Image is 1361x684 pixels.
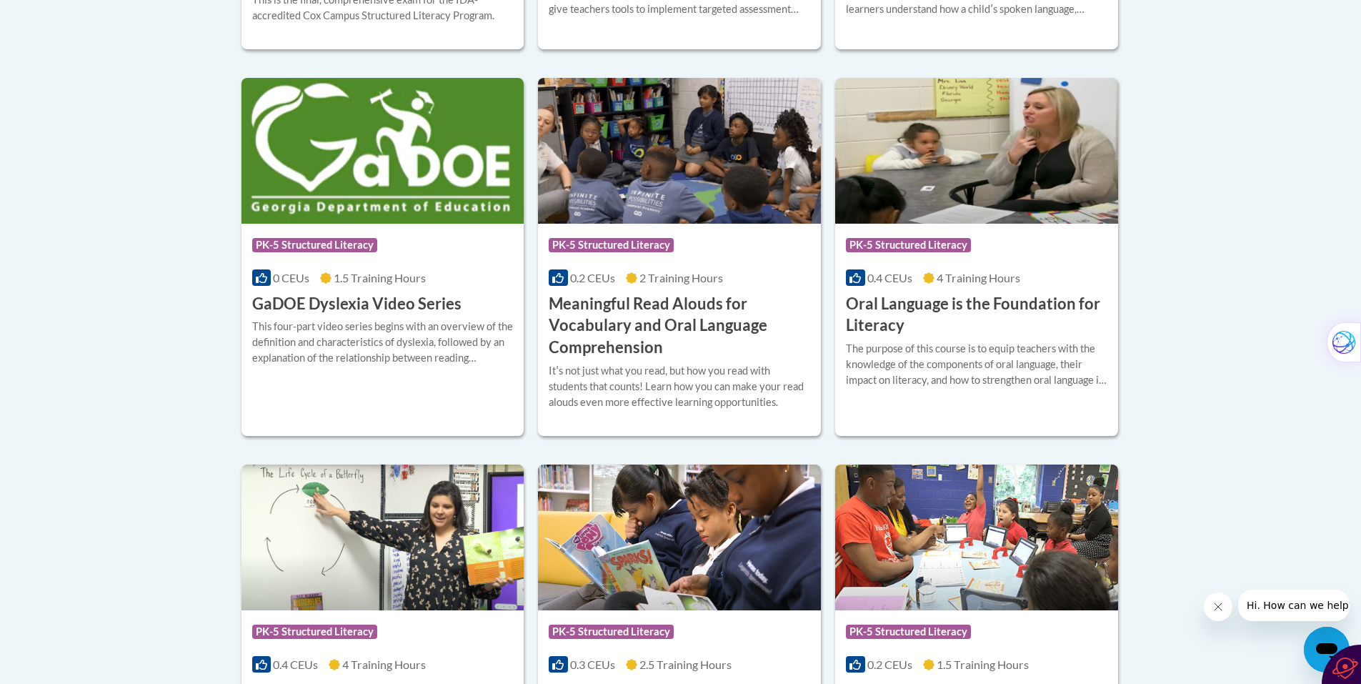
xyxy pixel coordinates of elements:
h3: GaDOE Dyslexia Video Series [252,293,462,315]
a: Course LogoPK-5 Structured Literacy0 CEUs1.5 Training Hours GaDOE Dyslexia Video SeriesThis four-... [241,78,524,436]
span: 2 Training Hours [639,271,723,284]
img: Course Logo [835,465,1118,610]
span: 0.4 CEUs [867,271,912,284]
span: 1.5 Training Hours [334,271,426,284]
span: PK-5 Structured Literacy [846,238,971,252]
iframe: Message from company [1238,590,1350,621]
iframe: Close message [1204,593,1232,621]
img: Course Logo [538,78,821,224]
span: Hi. How can we help? [9,10,116,21]
a: Course LogoPK-5 Structured Literacy0.2 CEUs2 Training Hours Meaningful Read Alouds for Vocabulary... [538,78,821,436]
span: 4 Training Hours [342,658,426,671]
span: 0 CEUs [273,271,309,284]
span: 0.2 CEUs [867,658,912,671]
span: PK-5 Structured Literacy [549,625,674,639]
span: 0.2 CEUs [570,271,615,284]
div: This four-part video series begins with an overview of the definition and characteristics of dysl... [252,319,514,366]
span: 1.5 Training Hours [937,658,1029,671]
img: Course Logo [241,78,524,224]
span: 0.3 CEUs [570,658,615,671]
a: Course LogoPK-5 Structured Literacy0.4 CEUs4 Training Hours Oral Language is the Foundation for L... [835,78,1118,436]
span: PK-5 Structured Literacy [846,625,971,639]
div: Itʹs not just what you read, but how you read with students that counts! Learn how you can make y... [549,363,810,410]
h3: Meaningful Read Alouds for Vocabulary and Oral Language Comprehension [549,293,810,359]
h3: Oral Language is the Foundation for Literacy [846,293,1107,337]
img: Course Logo [835,78,1118,224]
span: PK-5 Structured Literacy [252,625,377,639]
span: 2.5 Training Hours [639,658,732,671]
span: 4 Training Hours [937,271,1020,284]
img: Course Logo [241,465,524,610]
img: Course Logo [538,465,821,610]
span: PK-5 Structured Literacy [252,238,377,252]
span: PK-5 Structured Literacy [549,238,674,252]
span: 0.4 CEUs [273,658,318,671]
iframe: Button to launch messaging window [1304,627,1350,673]
div: The purpose of this course is to equip teachers with the knowledge of the components of oral lang... [846,341,1107,388]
